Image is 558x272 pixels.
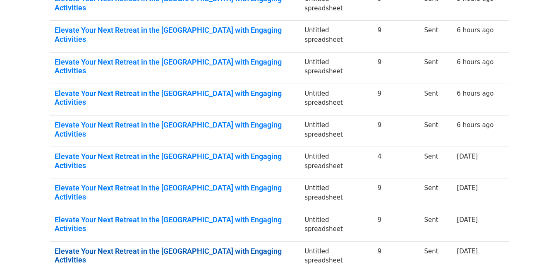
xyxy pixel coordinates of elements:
td: Sent [419,52,452,84]
td: Untitled spreadsheet [299,147,373,178]
a: 6 hours ago [457,58,493,66]
a: [DATE] [457,248,478,255]
a: Elevate Your Next Retreat in the [GEOGRAPHIC_DATA] with Engaging Activities [55,215,295,233]
a: [DATE] [457,153,478,160]
td: 4 [373,147,419,178]
a: 6 hours ago [457,121,493,129]
td: 9 [373,52,419,84]
a: Elevate Your Next Retreat in the [GEOGRAPHIC_DATA] with Engaging Activities [55,58,295,75]
a: Elevate Your Next Retreat in the [GEOGRAPHIC_DATA] with Engaging Activities [55,152,295,170]
td: Sent [419,84,452,115]
td: Untitled spreadsheet [299,178,373,210]
td: Untitled spreadsheet [299,116,373,147]
a: Elevate Your Next Retreat in the [GEOGRAPHIC_DATA] with Engaging Activities [55,183,295,201]
td: 9 [373,116,419,147]
a: 6 hours ago [457,90,493,97]
td: 9 [373,178,419,210]
a: Elevate Your Next Retreat in the [GEOGRAPHIC_DATA] with Engaging Activities [55,89,295,107]
td: 9 [373,84,419,115]
a: Elevate Your Next Retreat in the [GEOGRAPHIC_DATA] with Engaging Activities [55,120,295,138]
a: [DATE] [457,216,478,224]
td: 9 [373,21,419,52]
td: Sent [419,21,452,52]
td: Untitled spreadsheet [299,210,373,241]
td: Sent [419,147,452,178]
td: Sent [419,210,452,241]
td: 9 [373,210,419,241]
a: Elevate Your Next Retreat in the [GEOGRAPHIC_DATA] with Engaging Activities [55,26,295,43]
td: Sent [419,178,452,210]
td: Untitled spreadsheet [299,52,373,84]
a: [DATE] [457,184,478,192]
td: Sent [419,116,452,147]
a: Elevate Your Next Retreat in the [GEOGRAPHIC_DATA] with Engaging Activities [55,247,295,265]
a: 6 hours ago [457,26,493,34]
td: Untitled spreadsheet [299,21,373,52]
iframe: Chat Widget [517,232,558,272]
td: Untitled spreadsheet [299,84,373,115]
